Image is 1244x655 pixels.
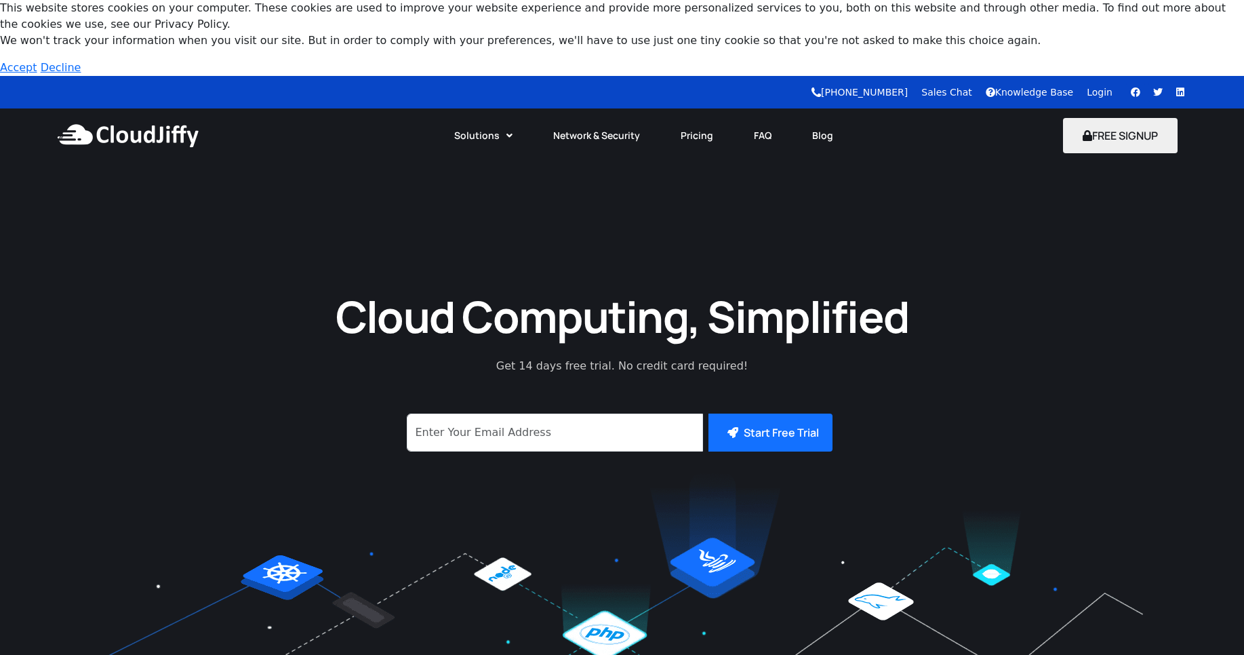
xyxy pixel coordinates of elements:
a: Network & Security [533,121,660,151]
input: Enter Your Email Address [407,414,703,452]
a: [PHONE_NUMBER] [811,87,908,98]
a: FREE SIGNUP [1063,128,1178,143]
h1: Cloud Computing, Simplified [317,288,927,344]
button: FREE SIGNUP [1063,118,1178,153]
a: Decline [41,61,81,74]
a: FAQ [734,121,792,151]
a: Blog [792,121,854,151]
button: Start Free Trial [708,414,832,452]
a: Pricing [660,121,734,151]
a: Knowledge Base [986,87,1074,98]
a: Login [1087,87,1112,98]
a: Solutions [434,121,533,151]
p: Get 14 days free trial. No credit card required! [436,358,809,374]
a: Sales Chat [921,87,971,98]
